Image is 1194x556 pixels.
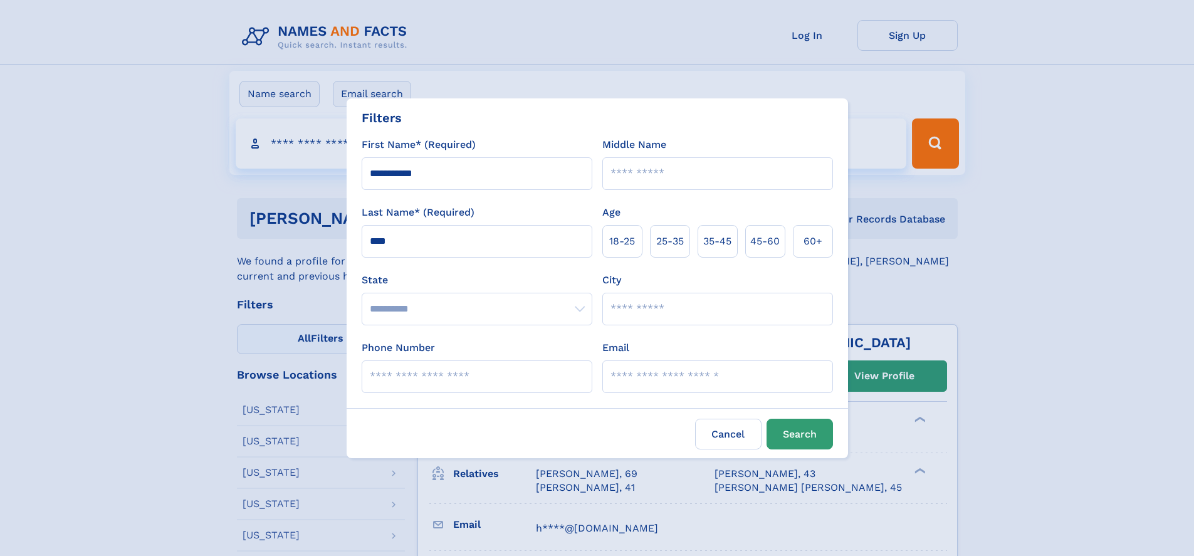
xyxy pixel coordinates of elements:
[602,137,666,152] label: Middle Name
[602,273,621,288] label: City
[695,419,762,449] label: Cancel
[750,234,780,249] span: 45‑60
[656,234,684,249] span: 25‑35
[362,340,435,355] label: Phone Number
[362,205,474,220] label: Last Name* (Required)
[362,273,592,288] label: State
[609,234,635,249] span: 18‑25
[362,137,476,152] label: First Name* (Required)
[703,234,731,249] span: 35‑45
[767,419,833,449] button: Search
[602,205,621,220] label: Age
[362,108,402,127] div: Filters
[804,234,822,249] span: 60+
[602,340,629,355] label: Email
